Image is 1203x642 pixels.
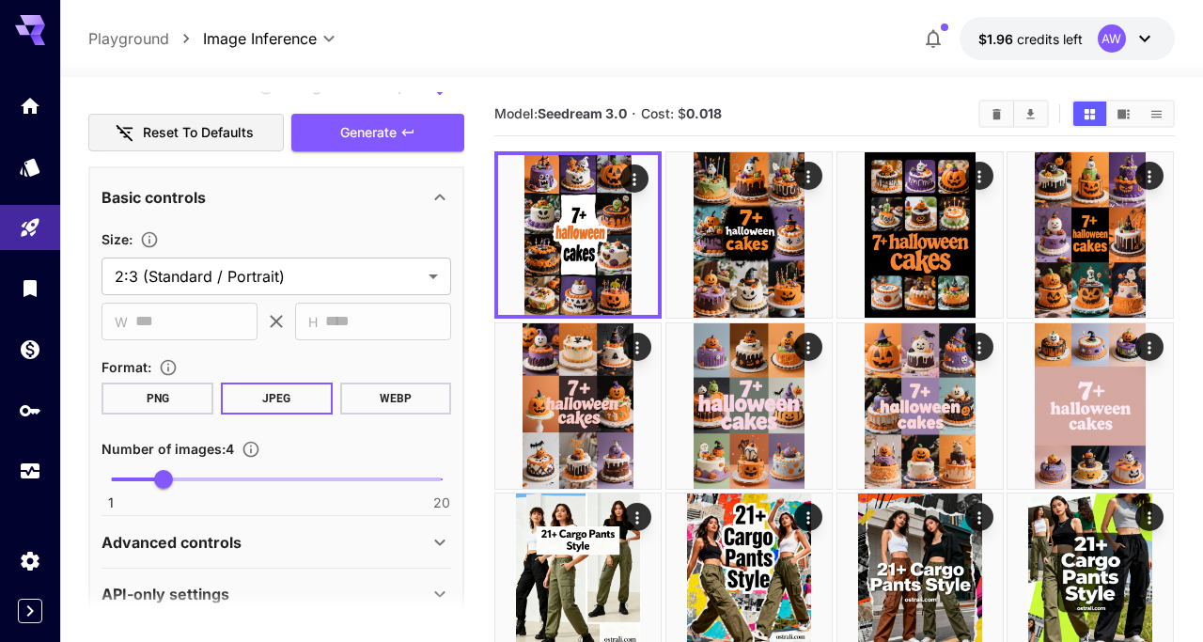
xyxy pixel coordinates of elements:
[1140,102,1173,126] button: Show media in list view
[102,186,206,209] p: Basic controls
[108,493,114,512] span: 1
[88,27,203,50] nav: breadcrumb
[19,155,41,179] div: Models
[1107,102,1140,126] button: Show media in video view
[495,323,661,489] img: 9k=
[686,105,722,121] b: 0.018
[1136,333,1164,361] div: Actions
[978,100,1049,128] div: Clear AllDownload All
[102,572,451,617] div: API-only settings
[794,333,822,361] div: Actions
[1008,152,1173,318] img: 2Q==
[102,383,213,415] button: PNG
[115,311,128,333] span: W
[19,94,41,117] div: Home
[133,230,166,249] button: Adjust the dimensions of the generated image by specifying its width and height in pixels, or sel...
[221,383,333,415] button: JPEG
[1073,102,1106,126] button: Show media in grid view
[203,27,317,50] span: Image Inference
[498,155,658,315] img: 9k=
[960,17,1175,60] button: $1.958AW
[965,503,993,531] div: Actions
[19,276,41,300] div: Library
[978,29,1083,49] div: $1.958
[666,152,832,318] img: 2Q==
[102,231,133,247] span: Size :
[433,493,450,512] span: 20
[308,311,318,333] span: H
[837,323,1003,489] img: Z
[624,333,652,361] div: Actions
[340,121,397,145] span: Generate
[1136,503,1164,531] div: Actions
[794,162,822,190] div: Actions
[88,114,284,152] button: Reset to defaults
[102,441,234,457] span: Number of images : 4
[18,599,42,623] button: Expand sidebar
[151,358,185,377] button: Choose the file format for the output image.
[1017,31,1083,47] span: credits left
[538,105,627,121] b: Seedream 3.0
[666,323,832,489] img: Z
[624,503,652,531] div: Actions
[1098,24,1126,53] div: AW
[19,549,41,572] div: Settings
[632,102,636,125] p: ·
[19,216,41,240] div: Playground
[965,333,993,361] div: Actions
[837,152,1003,318] img: Z
[102,583,229,605] p: API-only settings
[291,114,464,152] button: Generate
[980,102,1013,126] button: Clear All
[102,175,451,220] div: Basic controls
[19,460,41,483] div: Usage
[115,265,421,288] span: 2:3 (Standard / Portrait)
[340,383,452,415] button: WEBP
[102,520,451,565] div: Advanced controls
[1071,100,1175,128] div: Show media in grid viewShow media in video viewShow media in list view
[965,162,993,190] div: Actions
[621,164,649,193] div: Actions
[234,440,268,459] button: Specify how many images to generate in a single request. Each image generation will be charged se...
[978,31,1017,47] span: $1.96
[88,27,169,50] a: Playground
[19,399,41,422] div: API Keys
[19,337,41,361] div: Wallet
[794,503,822,531] div: Actions
[1136,162,1164,190] div: Actions
[1014,102,1047,126] button: Download All
[1008,323,1173,489] img: Z
[102,531,242,554] p: Advanced controls
[494,105,627,121] span: Model:
[102,359,151,375] span: Format :
[641,105,722,121] span: Cost: $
